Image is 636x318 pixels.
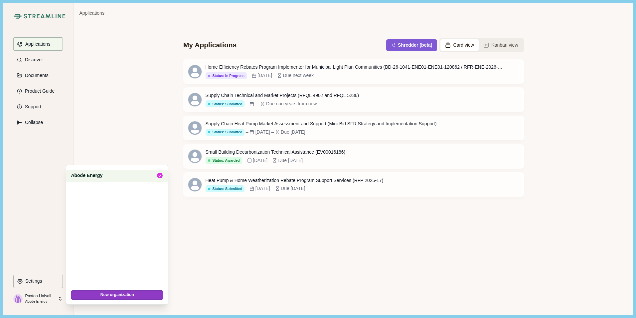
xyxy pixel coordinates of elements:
div: Due [DATE] [281,185,305,192]
p: Paxton Halsall [25,293,51,299]
img: profile picture [13,294,23,303]
div: [DATE] [255,129,270,136]
a: Settings [13,275,63,290]
p: Applications [23,41,51,47]
div: Due [DATE] [281,129,305,136]
p: Abode Energy [71,172,152,179]
svg: avatar [188,121,202,135]
div: – [269,157,271,164]
svg: avatar [188,178,202,191]
img: Streamline Climate Logo [13,13,22,19]
button: Expand [13,116,63,129]
button: Card view [440,39,479,51]
div: Status: Awarded [208,158,240,163]
button: Support [13,100,63,113]
div: My Applications [183,40,237,50]
svg: avatar [188,65,202,78]
div: – [271,185,274,192]
div: – [246,100,248,107]
a: Streamline Climate LogoStreamline Climate Logo [13,13,63,19]
div: Status: Submitted [208,102,242,106]
a: Supply Chain Technical and Market Projects (RFQL 4902 and RFQL 5236)Status: Submitted––Due nan ye... [183,87,524,112]
img: Streamline Climate Logo [24,14,66,19]
button: New organization [71,290,163,300]
div: – [246,185,248,192]
button: Shredder (beta) [386,39,437,51]
button: Status: Submitted [206,185,245,192]
div: – [256,100,259,107]
div: Due [DATE] [278,157,303,164]
button: Kanban view [479,39,523,51]
p: Settings [23,278,42,284]
button: Product Guide [13,84,63,98]
p: Documents [23,73,49,78]
p: Discover [23,57,43,63]
a: Heat Pump & Home Weatherization Rebate Program Support Services (RFP 2025-17)Status: Submitted–[D... [183,172,524,197]
div: [DATE] [255,185,270,192]
p: Product Guide [23,88,55,94]
button: Applications [13,37,63,51]
p: Collapse [23,120,43,125]
button: Status: Awarded [206,157,242,164]
div: Status: Submitted [208,130,242,134]
a: Small Building Decarbonization Technical Assistance (EV00016186)Status: Awarded–[DATE]–Due [DATE] [183,144,524,169]
p: Support [23,104,41,110]
button: Documents [13,69,63,82]
button: Status: Submitted [206,129,245,136]
a: Supply Chain Heat Pump Market Assessment and Support (Mini-Bid SFR Strategy and Implementation Su... [183,116,524,140]
div: – [246,129,248,136]
svg: avatar [188,93,202,106]
a: Home Efficiency Rebates Program Implementer for Municipal Light Plan Communities (BD-26-1041-ENE0... [183,59,524,84]
div: [DATE] [253,157,267,164]
div: Small Building Decarbonization Technical Assistance (EV00016186) [206,149,346,156]
button: Status: In Progress [206,72,247,79]
div: – [248,72,250,79]
a: Applications [79,10,104,17]
button: Status: Submitted [206,100,245,107]
div: – [271,129,274,136]
div: Status: Submitted [208,187,242,191]
button: Discover [13,53,63,66]
p: Abode Energy [25,299,51,304]
div: Due next week [283,72,314,79]
div: Status: In Progress [208,74,244,78]
div: – [273,72,276,79]
div: Heat Pump & Home Weatherization Rebate Program Support Services (RFP 2025-17) [206,177,384,184]
button: Settings [13,275,63,288]
div: Due nan years from now [266,100,317,107]
div: Home Efficiency Rebates Program Implementer for Municipal Light Plan Communities (BD-26-1041-ENE0... [206,64,505,71]
div: [DATE] [257,72,272,79]
div: Supply Chain Technical and Market Projects (RFQL 4902 and RFQL 5236) [206,92,359,99]
div: – [243,157,246,164]
svg: avatar [188,150,202,163]
div: Supply Chain Heat Pump Market Assessment and Support (Mini-Bid SFR Strategy and Implementation Su... [206,120,437,127]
